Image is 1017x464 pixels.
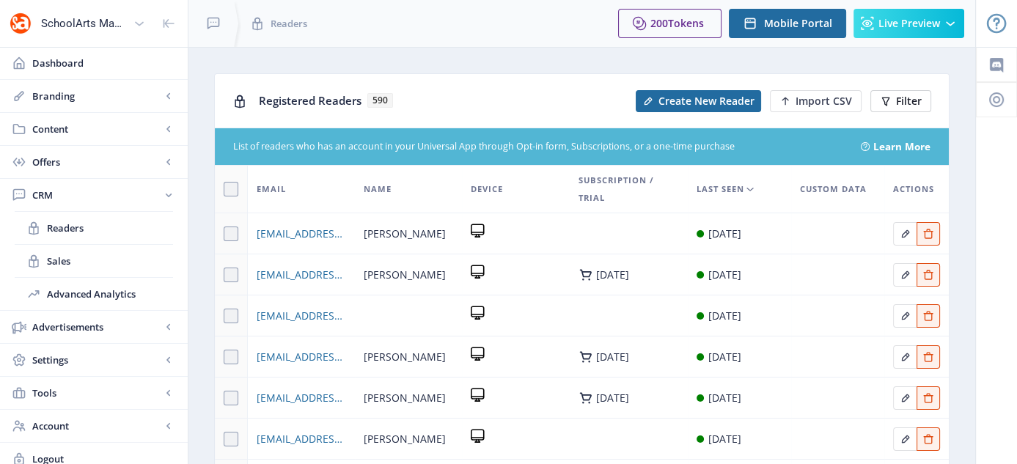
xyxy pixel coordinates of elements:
[271,16,307,31] span: Readers
[770,90,862,112] button: Import CSV
[257,266,346,284] a: [EMAIL_ADDRESS][DOMAIN_NAME]
[364,266,446,284] span: [PERSON_NAME]
[878,18,940,29] span: Live Preview
[257,430,346,448] a: [EMAIL_ADDRESS][DOMAIN_NAME]
[917,266,940,280] a: Edit page
[257,180,286,198] span: Email
[257,389,346,407] a: [EMAIL_ADDRESS][DOMAIN_NAME]
[893,307,917,321] a: Edit page
[917,225,940,239] a: Edit page
[893,348,917,362] a: Edit page
[364,430,446,448] span: [PERSON_NAME]
[9,12,32,35] img: properties.app_icon.png
[32,155,161,169] span: Offers
[853,9,964,38] button: Live Preview
[471,180,503,198] span: Device
[32,320,161,334] span: Advertisements
[32,122,161,136] span: Content
[893,389,917,403] a: Edit page
[32,419,161,433] span: Account
[708,266,741,284] div: [DATE]
[893,430,917,444] a: Edit page
[41,7,128,40] div: SchoolArts Magazine
[627,90,761,112] a: New page
[893,225,917,239] a: Edit page
[364,389,446,407] span: [PERSON_NAME]
[636,90,761,112] button: Create New Reader
[47,221,173,235] span: Readers
[364,225,446,243] span: [PERSON_NAME]
[873,139,930,154] a: Learn More
[729,9,846,38] button: Mobile Portal
[708,307,741,325] div: [DATE]
[233,140,843,154] div: List of readers who has an account in your Universal App through Opt-in form, Subscriptions, or a...
[917,307,940,321] a: Edit page
[32,353,161,367] span: Settings
[893,266,917,280] a: Edit page
[764,18,832,29] span: Mobile Portal
[32,89,161,103] span: Branding
[796,95,852,107] span: Import CSV
[697,180,744,198] span: Last Seen
[596,269,629,281] div: [DATE]
[708,348,741,366] div: [DATE]
[917,348,940,362] a: Edit page
[761,90,862,112] a: New page
[15,245,173,277] a: Sales
[579,172,679,207] span: Subscription / Trial
[917,430,940,444] a: Edit page
[658,95,755,107] span: Create New Reader
[870,90,931,112] button: Filter
[364,348,446,366] span: [PERSON_NAME]
[257,348,346,366] a: [EMAIL_ADDRESS][DOMAIN_NAME]
[708,389,741,407] div: [DATE]
[257,307,346,325] a: [EMAIL_ADDRESS][DOMAIN_NAME]
[32,188,161,202] span: CRM
[668,16,704,30] span: Tokens
[367,93,393,108] span: 590
[257,225,346,243] a: [EMAIL_ADDRESS][DOMAIN_NAME]
[259,93,361,108] span: Registered Readers
[708,225,741,243] div: [DATE]
[896,95,922,107] span: Filter
[32,56,176,70] span: Dashboard
[618,9,722,38] button: 200Tokens
[364,180,392,198] span: Name
[708,430,741,448] div: [DATE]
[917,389,940,403] a: Edit page
[596,351,629,363] div: [DATE]
[47,287,173,301] span: Advanced Analytics
[32,386,161,400] span: Tools
[893,180,934,198] span: Actions
[47,254,173,268] span: Sales
[800,180,867,198] span: Custom Data
[15,278,173,310] a: Advanced Analytics
[596,392,629,404] div: [DATE]
[15,212,173,244] a: Readers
